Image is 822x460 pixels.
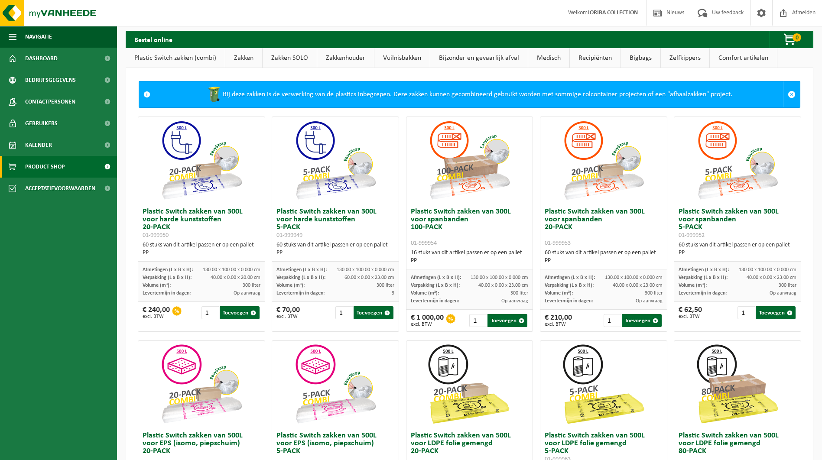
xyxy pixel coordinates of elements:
[263,48,317,68] a: Zakken SOLO
[337,267,394,272] span: 130.00 x 100.00 x 0.000 cm
[25,69,76,91] span: Bedrijfsgegevens
[426,341,513,428] img: 01-999964
[545,298,593,304] span: Levertermijn in dagen:
[143,314,170,319] span: excl. BTW
[276,291,325,296] span: Levertermijn in dagen:
[679,208,796,239] h3: Plastic Switch zakken van 300L voor spanbanden 5-PACK
[679,314,702,319] span: excl. BTW
[158,117,245,204] img: 01-999950
[276,306,300,319] div: € 70,00
[679,306,702,319] div: € 62,50
[143,275,192,280] span: Verpakking (L x B x H):
[411,291,439,296] span: Volume (m³):
[143,241,260,257] div: 60 stuks van dit artikel passen er op een pallet
[588,10,638,16] strong: JORIBA COLLECTION
[25,91,75,113] span: Contactpersonen
[155,81,783,107] div: Bij deze zakken is de verwerking van de plastics inbegrepen. Deze zakken kunnen gecombineerd gebr...
[545,291,573,296] span: Volume (m³):
[276,267,327,272] span: Afmetingen (L x B x H):
[661,48,709,68] a: Zelfkippers
[411,298,459,304] span: Levertermijn in dagen:
[545,275,595,280] span: Afmetingen (L x B x H):
[344,275,394,280] span: 60.00 x 0.00 x 23.00 cm
[545,208,663,247] h3: Plastic Switch zakken van 300L voor spanbanden 20-PACK
[205,86,223,103] img: WB-0240-HPE-GN-50.png
[621,48,660,68] a: Bigbags
[411,283,460,288] span: Verpakking (L x B x H):
[143,291,191,296] span: Levertermijn in dagen:
[679,232,705,239] span: 01-999952
[411,249,529,265] div: 16 stuks van dit artikel passen er op een pallet
[25,48,58,69] span: Dashboard
[411,314,444,327] div: € 1 000,00
[143,208,260,239] h3: Plastic Switch zakken van 300L voor harde kunststoffen 20-PACK
[392,291,394,296] span: 3
[276,232,302,239] span: 01-999949
[411,275,461,280] span: Afmetingen (L x B x H):
[545,240,571,246] span: 01-999953
[739,267,796,272] span: 130.00 x 100.00 x 0.000 cm
[276,241,394,257] div: 60 stuks van dit artikel passen er op een pallet
[478,283,528,288] span: 40.00 x 0.00 x 23.00 cm
[770,291,796,296] span: Op aanvraag
[203,267,260,272] span: 130.00 x 100.00 x 0.000 cm
[560,341,647,428] img: 01-999963
[143,267,193,272] span: Afmetingen (L x B x H):
[471,275,528,280] span: 130.00 x 100.00 x 0.000 cm
[377,283,394,288] span: 300 liter
[545,314,572,327] div: € 210,00
[411,257,529,265] div: PP
[25,26,52,48] span: Navigatie
[276,208,394,239] h3: Plastic Switch zakken van 300L voor harde kunststoffen 5-PACK
[126,31,181,48] h2: Bestel online
[201,306,219,319] input: 1
[694,117,781,204] img: 01-999952
[756,306,796,319] button: Toevoegen
[234,291,260,296] span: Op aanvraag
[143,232,169,239] span: 01-999950
[694,341,781,428] img: 01-999968
[545,322,572,327] span: excl. BTW
[276,283,305,288] span: Volume (m³):
[220,306,260,319] button: Toevoegen
[545,257,663,265] div: PP
[487,314,527,327] button: Toevoegen
[560,117,647,204] img: 01-999953
[335,306,353,319] input: 1
[426,117,513,204] img: 01-999954
[510,291,528,296] span: 300 liter
[25,134,52,156] span: Kalender
[679,241,796,257] div: 60 stuks van dit artikel passen er op een pallet
[411,240,437,246] span: 01-999954
[679,283,707,288] span: Volume (m³):
[354,306,393,319] button: Toevoegen
[25,178,95,199] span: Acceptatievoorwaarden
[783,81,800,107] a: Sluit melding
[292,117,379,204] img: 01-999949
[738,306,755,319] input: 1
[545,283,594,288] span: Verpakking (L x B x H):
[793,33,801,42] span: 0
[411,208,529,247] h3: Plastic Switch zakken van 300L voor spanbanden 100-PACK
[622,314,662,327] button: Toevoegen
[679,267,729,272] span: Afmetingen (L x B x H):
[374,48,430,68] a: Vuilnisbakken
[243,283,260,288] span: 300 liter
[528,48,569,68] a: Medisch
[143,283,171,288] span: Volume (m³):
[317,48,374,68] a: Zakkenhouder
[769,31,812,48] button: 0
[710,48,777,68] a: Comfort artikelen
[645,291,663,296] span: 300 liter
[501,298,528,304] span: Op aanvraag
[143,306,170,319] div: € 240,00
[605,275,663,280] span: 130.00 x 100.00 x 0.000 cm
[747,275,796,280] span: 40.00 x 0.00 x 23.00 cm
[143,249,260,257] div: PP
[158,341,245,428] img: 01-999956
[292,341,379,428] img: 01-999955
[25,113,58,134] span: Gebruikers
[225,48,262,68] a: Zakken
[779,283,796,288] span: 300 liter
[411,322,444,327] span: excl. BTW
